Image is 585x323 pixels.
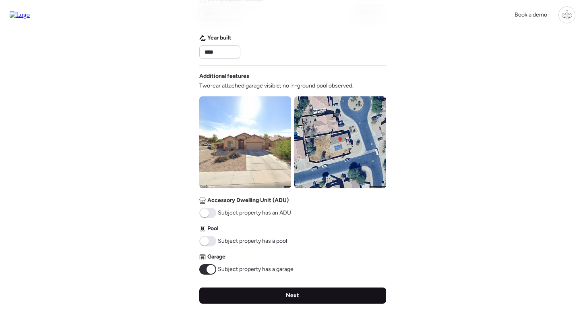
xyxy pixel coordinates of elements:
span: Subject property has a garage [218,265,294,273]
span: Additional features [199,72,249,80]
span: Two-car attached garage visible; no in-ground pool observed. [199,82,353,90]
span: Next [286,292,299,300]
span: Book a demo [515,11,547,18]
img: Logo [10,11,30,19]
span: Garage [207,253,225,261]
span: Subject property has an ADU [218,209,291,217]
span: Subject property has a pool [218,237,287,245]
span: Pool [207,225,218,233]
span: Accessory Dwelling Unit (ADU) [207,196,289,204]
span: Year built [207,34,232,42]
